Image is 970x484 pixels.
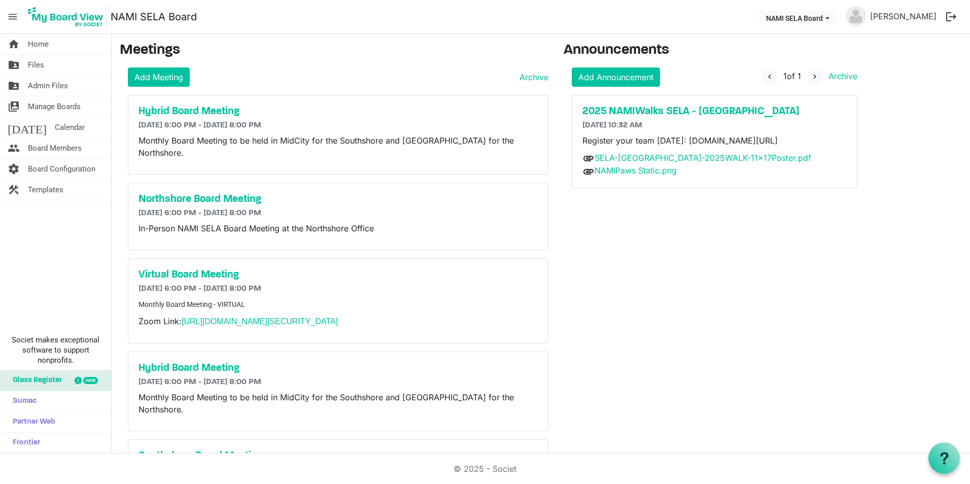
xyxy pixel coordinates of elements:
[28,34,49,54] span: Home
[138,209,538,218] h6: [DATE] 6:00 PM - [DATE] 8:00 PM
[3,7,22,26] span: menu
[8,117,47,137] span: [DATE]
[582,152,595,164] span: attachment
[128,67,190,87] a: Add Meeting
[595,153,811,163] a: SELA-[GEOGRAPHIC_DATA]-2025WALK-11x17Poster.pdf
[138,269,538,281] a: Virtual Board Meeting
[138,222,538,234] p: In-Person NAMI SELA Board Meeting at the Northshore Office
[8,138,20,158] span: people
[25,4,107,29] img: My Board View Logo
[454,464,516,474] a: © 2025 - Societ
[28,159,95,179] span: Board Configuration
[582,121,642,129] span: [DATE] 10:32 AM
[783,71,801,81] span: of 1
[25,4,111,29] a: My Board View Logo
[866,6,941,26] a: [PERSON_NAME]
[28,55,44,75] span: Files
[941,6,962,27] button: logout
[765,72,774,81] span: navigate_before
[8,433,40,453] span: Frontier
[138,284,538,294] h6: [DATE] 6:00 PM - [DATE] 8:00 PM
[595,165,677,176] a: NAMIPaws Static.png
[8,34,20,54] span: home
[582,165,595,178] span: attachment
[28,76,68,96] span: Admin Files
[138,362,538,374] a: Hybrid Board Meeting
[138,134,538,159] p: Monthly Board Meeting to be held in MidCity for the Southshore and [GEOGRAPHIC_DATA] for the Nort...
[138,450,538,462] a: Southshore Board Meeting
[8,412,55,432] span: Partner Web
[572,67,660,87] a: Add Announcement
[138,315,538,328] p: Zoom Link:
[515,71,548,83] a: Archive
[138,193,538,205] a: Northshore Board Meeting
[8,55,20,75] span: folder_shared
[8,96,20,117] span: switch_account
[182,317,338,326] a: [URL][DOMAIN_NAME][SECURITY_DATA]
[808,70,822,85] button: navigate_next
[783,71,787,81] span: 1
[8,76,20,96] span: folder_shared
[810,72,819,81] span: navigate_next
[5,335,107,365] span: Societ makes exceptional software to support nonprofits.
[138,106,538,118] a: Hybrid Board Meeting
[759,11,836,25] button: NAMI SELA Board dropdownbutton
[824,71,857,81] a: Archive
[83,377,98,384] div: new
[28,180,63,200] span: Templates
[111,7,197,27] a: NAMI SELA Board
[138,121,538,130] h6: [DATE] 6:00 PM - [DATE] 8:00 PM
[8,391,37,411] span: Sumac
[138,392,514,414] span: Monthly Board Meeting to be held in MidCity for the Southshore and [GEOGRAPHIC_DATA] for the Nort...
[8,370,62,391] span: Glass Register
[120,42,548,59] h3: Meetings
[28,96,81,117] span: Manage Boards
[28,138,82,158] span: Board Members
[8,180,20,200] span: construction
[582,134,847,147] p: Register your team [DATE]: [DOMAIN_NAME][URL]
[582,106,847,118] a: 2025 NAMIWalks SELA - [GEOGRAPHIC_DATA]
[763,70,777,85] button: navigate_before
[564,42,865,59] h3: Announcements
[138,300,245,308] span: Monthly Board Meeting - VIRTUAL
[846,6,866,26] img: no-profile-picture.svg
[55,117,85,137] span: Calendar
[8,159,20,179] span: settings
[138,377,538,387] h6: [DATE] 6:00 PM - [DATE] 8:00 PM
